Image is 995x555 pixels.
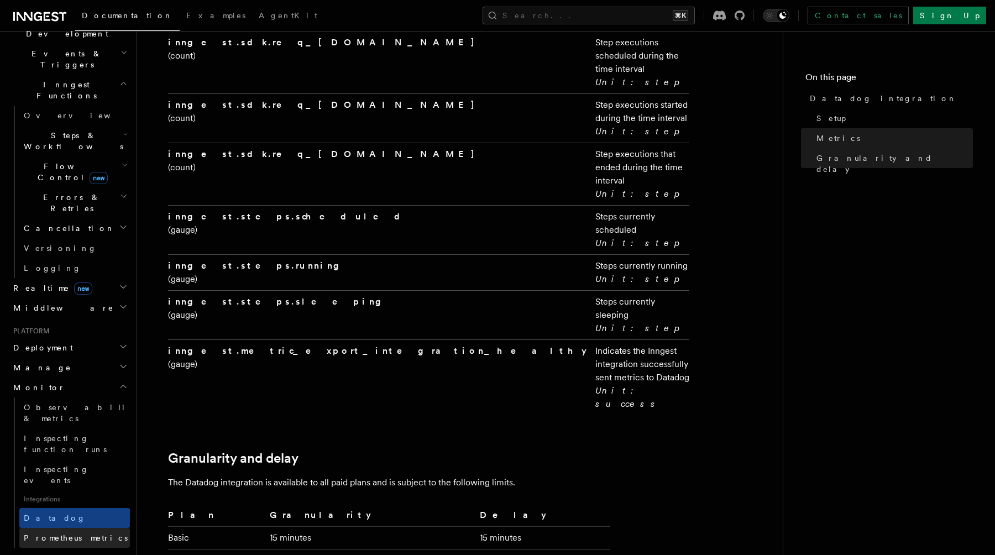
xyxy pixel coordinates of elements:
a: Examples [180,3,252,30]
a: Contact sales [808,7,909,24]
em: Unit: step [595,238,686,248]
h4: On this page [805,71,973,88]
span: Manage [9,362,71,373]
em: Unit: step [595,77,686,87]
em: Unit: step [595,189,686,199]
strong: inngest.sdk.req_[DOMAIN_NAME] [168,149,484,159]
a: Versioning [19,238,130,258]
span: Observability & metrics [24,403,138,423]
a: Inspecting events [19,459,130,490]
span: Events & Triggers [9,48,121,70]
button: Toggle dark mode [763,9,789,22]
td: Indicates the Inngest integration successfully sent metrics to Datadog [591,339,689,415]
td: (count) [168,93,591,143]
strong: inngest.steps.scheduled [168,211,409,222]
span: Steps & Workflows [19,130,123,152]
span: Middleware [9,302,114,313]
span: Integrations [19,490,130,508]
button: Search...⌘K [483,7,695,24]
button: Flow Controlnew [19,156,130,187]
td: (count) [168,143,591,205]
td: Basic [168,526,265,549]
a: Granularity and delay [168,451,298,466]
td: Step executions scheduled during the time interval [591,31,689,93]
span: Setup [816,113,846,124]
a: Observability & metrics [19,397,130,428]
a: Overview [19,106,130,125]
a: Prometheus metrics [19,528,130,548]
p: The Datadog integration is available to all paid plans and is subject to the following limits. [168,475,610,490]
em: Unit: step [595,323,686,333]
td: Step executions started during the time interval [591,93,689,143]
div: Inngest Functions [9,106,130,278]
a: Datadog integration [805,88,973,108]
span: AgentKit [259,11,317,20]
span: Metrics [816,133,860,144]
a: AgentKit [252,3,324,30]
a: Logging [19,258,130,278]
button: Deployment [9,338,130,358]
td: (count) [168,31,591,93]
span: Errors & Retries [19,192,120,214]
th: Granularity [265,508,475,527]
button: Manage [9,358,130,378]
button: Monitor [9,378,130,397]
td: (gauge) [168,290,591,339]
em: Unit: step [595,274,686,284]
strong: inngest.steps.running [168,260,347,271]
button: Realtimenew [9,278,130,298]
span: Documentation [82,11,173,20]
span: Prometheus metrics [24,533,128,542]
span: Granularity and delay [816,153,973,175]
span: Deployment [9,342,73,353]
span: Inspecting function runs [24,434,107,454]
kbd: ⌘K [673,10,688,21]
strong: inngest.sdk.req_[DOMAIN_NAME] [168,37,484,48]
strong: inngest.metric_export_integration_healthy [168,345,586,356]
td: (gauge) [168,205,591,254]
span: Platform [9,327,50,336]
button: Cancellation [19,218,130,238]
strong: inngest.steps.sleeping [168,296,389,307]
strong: inngest.sdk.req_[DOMAIN_NAME] [168,100,484,110]
td: Steps currently sleeping [591,290,689,339]
span: Logging [24,264,81,273]
button: Errors & Retries [19,187,130,218]
a: Inspecting function runs [19,428,130,459]
a: Setup [812,108,973,128]
a: Documentation [75,3,180,31]
td: (gauge) [168,339,591,415]
td: Step executions that ended during the time interval [591,143,689,205]
button: Inngest Functions [9,75,130,106]
a: Granularity and delay [812,148,973,179]
td: Steps currently running [591,254,689,290]
span: Examples [186,11,245,20]
span: new [90,172,108,184]
td: 15 minutes [265,526,475,549]
td: Steps currently scheduled [591,205,689,254]
span: Datadog [24,514,86,522]
a: Metrics [812,128,973,148]
button: Events & Triggers [9,44,130,75]
button: Steps & Workflows [19,125,130,156]
span: new [74,282,92,295]
td: (gauge) [168,254,591,290]
th: Delay [475,508,610,527]
span: Inngest Functions [9,79,119,101]
a: Datadog [19,508,130,528]
div: Monitor [9,397,130,548]
th: Plan [168,508,265,527]
span: Overview [24,111,138,120]
span: Versioning [24,244,97,253]
span: Flow Control [19,161,122,183]
button: Middleware [9,298,130,318]
a: Sign Up [913,7,986,24]
td: 15 minutes [475,526,610,549]
span: Cancellation [19,223,115,234]
span: Realtime [9,282,92,294]
span: Datadog integration [810,93,957,104]
span: Inspecting events [24,465,89,485]
em: Unit: success [595,385,661,409]
span: Monitor [9,382,65,393]
em: Unit: step [595,126,686,137]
